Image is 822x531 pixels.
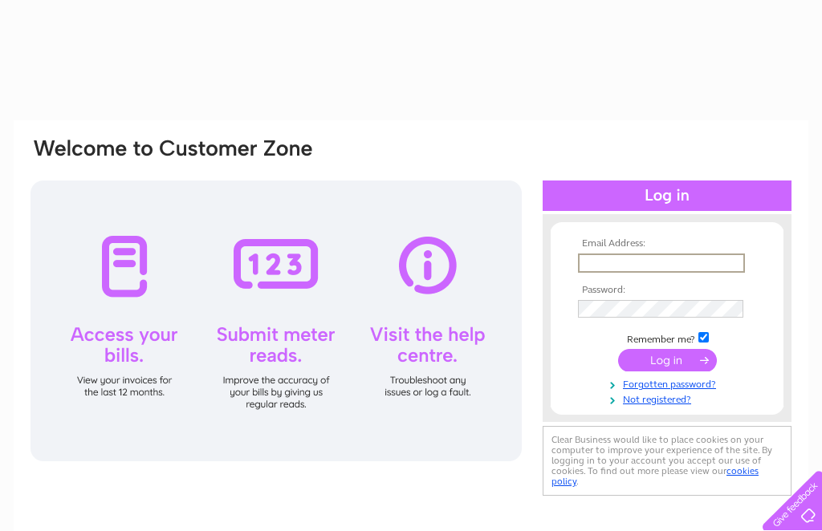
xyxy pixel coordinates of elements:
[574,238,760,249] th: Email Address:
[543,426,791,496] div: Clear Business would like to place cookies on your computer to improve your experience of the sit...
[574,285,760,296] th: Password:
[551,465,759,487] a: cookies policy
[578,375,760,391] a: Forgotten password?
[578,391,760,406] a: Not registered?
[618,349,717,371] input: Submit
[574,330,760,346] td: Remember me?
